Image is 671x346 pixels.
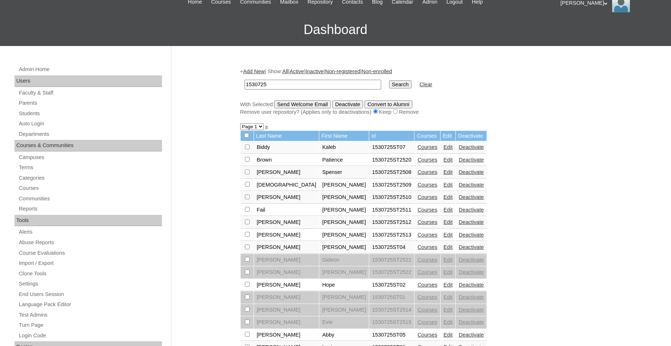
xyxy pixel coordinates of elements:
a: Deactivate [459,269,484,275]
a: Non-registered [325,68,360,74]
div: With Selected: [240,100,599,116]
input: Search [389,80,412,88]
td: [PERSON_NAME] [319,204,369,216]
td: Patience [319,154,369,166]
td: Id [369,131,414,141]
a: Edit [443,319,453,325]
a: Deactivate [459,294,484,300]
input: Search [245,80,381,89]
a: Departments [18,130,162,139]
td: [PERSON_NAME] [319,179,369,191]
a: Non-enrolled [362,68,392,74]
a: Active [289,68,304,74]
a: » [265,124,268,129]
td: [PERSON_NAME] [319,241,369,254]
a: Reports [18,204,162,213]
a: Edit [443,257,453,263]
td: [DEMOGRAPHIC_DATA] [254,179,319,191]
a: Courses [417,232,437,238]
a: Deactivate [459,257,484,263]
a: Campuses [18,153,162,162]
td: 1530725ST02 [369,279,414,291]
a: Courses [417,294,437,300]
a: Students [18,109,162,118]
td: [PERSON_NAME] [254,216,319,229]
a: Courses [417,169,437,175]
td: 1530725ST04 [369,241,414,254]
a: Communities [18,194,162,203]
td: [PERSON_NAME] [254,229,319,241]
td: 1530725ST2521 [369,254,414,266]
td: [PERSON_NAME] [319,291,369,304]
a: Deactivate [459,232,484,238]
a: Categories [18,174,162,183]
a: Deactivate [459,144,484,150]
td: 1530725ST2511 [369,204,414,216]
a: Deactivate [459,319,484,325]
td: [PERSON_NAME] [254,266,319,279]
a: Deactivate [459,157,484,163]
input: Send Welcome Email [274,100,331,108]
a: Terms [18,163,162,172]
td: [PERSON_NAME] [254,166,319,179]
a: Deactivate [459,332,484,338]
a: Clone Tools [18,269,162,278]
a: Abuse Reports [18,238,162,247]
a: Login Code [18,331,162,340]
a: Deactivate [459,282,484,288]
td: Biddy [254,141,319,154]
td: [PERSON_NAME] [254,191,319,204]
a: Add New [243,68,264,74]
td: Gideon [319,254,369,266]
a: Faculty & Staff [18,88,162,97]
td: [PERSON_NAME] [319,304,369,316]
a: Deactivate [459,244,484,250]
td: Last Name [254,131,319,141]
td: Brown [254,154,319,166]
a: Deactivate [459,207,484,213]
div: Courses & Communities [14,140,162,151]
input: Convert to Alumni [364,100,412,108]
td: Abby [319,329,369,341]
td: [PERSON_NAME] [254,254,319,266]
div: Tools [14,215,162,226]
a: Deactivate [459,307,484,313]
a: Courses [417,319,437,325]
a: Edit [443,282,453,288]
td: 1530725ST2510 [369,191,414,204]
td: [PERSON_NAME] [254,279,319,291]
td: [PERSON_NAME] [254,329,319,341]
a: Edit [443,169,453,175]
a: Edit [443,194,453,200]
td: 1530725ST2508 [369,166,414,179]
td: Evie [319,316,369,329]
a: Edit [443,294,453,300]
a: Courses [417,307,437,313]
a: Alerts [18,228,162,237]
div: Remove user repository? (Applies only to deactivations) Keep Remove [240,108,599,116]
td: Deactivate [456,131,487,141]
td: Edit [441,131,455,141]
a: Edit [443,232,453,238]
div: Users [14,75,162,87]
a: Edit [443,207,453,213]
a: Clear [420,82,432,87]
a: Deactivate [459,194,484,200]
a: Courses [417,144,437,150]
a: Import / Export [18,259,162,268]
td: 1530725ST2520 [369,154,414,166]
h3: Dashboard [4,13,667,46]
a: Edit [443,332,453,338]
td: 1530725ST2515 [369,316,414,329]
a: Edit [443,307,453,313]
a: Courses [417,257,437,263]
a: Courses [417,182,437,188]
a: Courses [417,332,437,338]
a: Language Pack Editor [18,300,162,309]
a: Deactivate [459,219,484,225]
td: [PERSON_NAME] [254,241,319,254]
a: Edit [443,219,453,225]
a: Courses [417,194,437,200]
td: [PERSON_NAME] [319,216,369,229]
input: Deactivate [332,100,363,108]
